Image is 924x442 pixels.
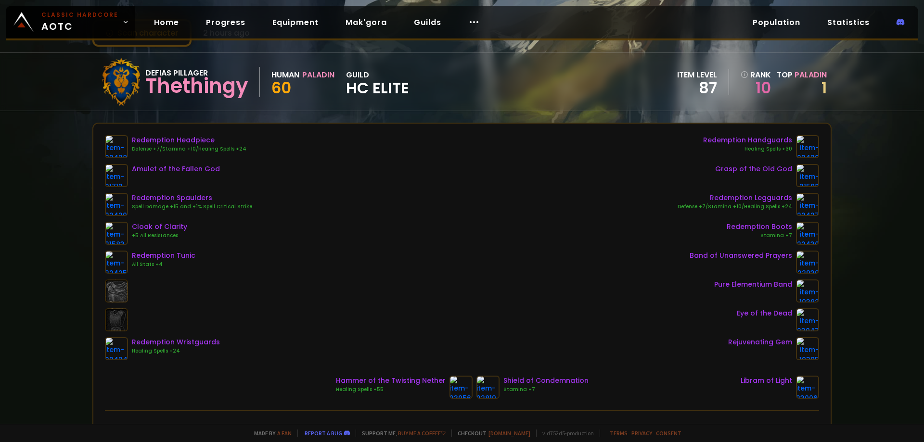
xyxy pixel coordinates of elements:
span: Checkout [451,429,530,437]
div: Defense +7/Stamina +10/Healing Spells +24 [678,203,792,211]
div: 10608 [786,422,808,434]
a: Consent [656,429,681,437]
div: guild [346,69,409,95]
div: Redemption Spaulders [132,193,252,203]
small: Classic Hardcore [41,11,118,19]
div: Cloak of Clarity [132,222,187,232]
a: Population [745,13,808,32]
div: Stamina +7 [503,386,589,393]
div: Defense +7/Stamina +10/Healing Spells +24 [132,145,246,153]
span: Made by [248,429,292,437]
a: [DOMAIN_NAME] [488,429,530,437]
div: Hammer of the Twisting Nether [336,376,446,386]
div: Amulet of the Fallen God [132,164,220,174]
img: item-19382 [796,279,819,303]
div: All Stats +4 [132,261,195,268]
div: +5 All Resistances [132,232,187,240]
div: Armor [652,422,676,434]
img: item-22424 [105,337,128,360]
div: Band of Unanswered Prayers [690,251,792,261]
div: 5001 [255,422,272,434]
img: item-21582 [796,164,819,187]
img: item-22428 [105,135,128,158]
a: Statistics [820,13,877,32]
div: 87 [677,81,717,95]
a: Report a bug [305,429,342,437]
img: item-22939 [796,251,819,274]
img: item-23006 [796,376,819,399]
div: Redemption Legguards [678,193,792,203]
div: Defias Pillager [145,67,248,79]
div: Libram of Light [741,376,792,386]
a: a fan [277,429,292,437]
div: item level [677,69,717,81]
div: rank [741,69,771,81]
span: AOTC [41,11,118,34]
img: item-21712 [105,164,128,187]
span: 60 [271,77,291,99]
div: Redemption Headpiece [132,135,246,145]
div: Redemption Tunic [132,251,195,261]
div: Healing Spells +30 [703,145,792,153]
div: Eye of the Dead [737,308,792,318]
a: Guilds [406,13,449,32]
div: Health [116,422,142,434]
div: Top [777,69,827,81]
a: Classic HardcoreAOTC [6,6,135,38]
span: Support me, [356,429,446,437]
div: Redemption Boots [727,222,792,232]
img: item-23047 [796,308,819,331]
a: Progress [198,13,253,32]
div: Spell Damage +15 and +1% Spell Critical Strike [132,203,252,211]
a: Buy me a coffee [398,429,446,437]
div: Healing Spells +24 [132,347,220,355]
div: Paladin [302,69,334,81]
div: Stamina +7 [727,232,792,240]
img: item-22427 [796,193,819,216]
div: Stamina [295,422,328,434]
div: Pure Elementium Band [714,279,792,290]
a: 10 [741,81,771,95]
a: Home [146,13,187,32]
img: item-22426 [796,135,819,158]
img: item-22819 [476,376,500,399]
a: 1 [821,77,827,99]
span: v. d752d5 - production [536,429,594,437]
a: Mak'gora [338,13,395,32]
div: 380 [436,422,450,434]
div: Shield of Condemnation [503,376,589,386]
img: item-22429 [105,193,128,216]
div: Healing Spells +55 [336,386,446,393]
span: HC Elite [346,81,409,95]
a: Privacy [631,429,652,437]
img: item-22430 [796,222,819,245]
img: item-22425 [105,251,128,274]
div: Grasp of the Old God [715,164,792,174]
div: Attack Power [474,422,526,434]
div: Human [271,69,299,81]
a: Terms [610,429,628,437]
div: Thethingy [145,79,248,93]
div: Rejuvenating Gem [728,337,792,347]
div: 378 [615,422,629,434]
img: item-23056 [449,376,473,399]
span: Paladin [795,69,827,80]
div: Redemption Handguards [703,135,792,145]
img: item-21583 [105,222,128,245]
img: item-19395 [796,337,819,360]
a: Equipment [265,13,326,32]
div: Redemption Wristguards [132,337,220,347]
